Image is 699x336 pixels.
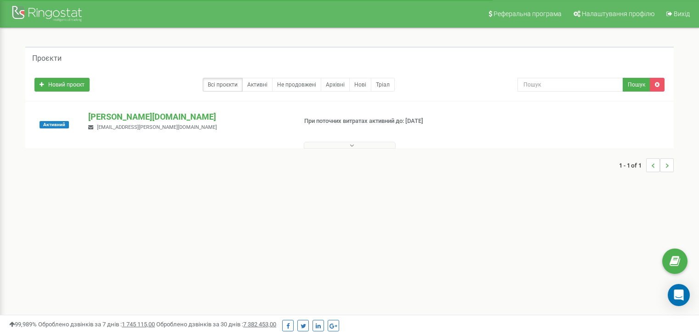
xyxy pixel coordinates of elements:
[40,121,69,128] span: Активний
[668,284,690,306] div: Open Intercom Messenger
[321,78,350,92] a: Архівні
[623,78,650,92] button: Пошук
[304,117,451,126] p: При поточних витратах активний до: [DATE]
[674,10,690,17] span: Вихід
[156,321,276,328] span: Оброблено дзвінків за 30 днів :
[32,54,62,63] h5: Проєкти
[494,10,562,17] span: Реферальна програма
[97,124,217,130] span: [EMAIL_ADDRESS][PERSON_NAME][DOMAIN_NAME]
[9,321,37,328] span: 99,989%
[88,111,289,123] p: [PERSON_NAME][DOMAIN_NAME]
[371,78,395,92] a: Тріал
[619,149,674,181] nav: ...
[203,78,243,92] a: Всі проєкти
[38,321,155,328] span: Оброблено дзвінків за 7 днів :
[122,321,155,328] u: 1 745 115,00
[34,78,90,92] a: Новий проєкт
[272,78,321,92] a: Не продовжені
[619,158,646,172] span: 1 - 1 of 1
[349,78,371,92] a: Нові
[517,78,623,92] input: Пошук
[243,321,276,328] u: 7 382 453,00
[242,78,273,92] a: Активні
[582,10,654,17] span: Налаштування профілю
